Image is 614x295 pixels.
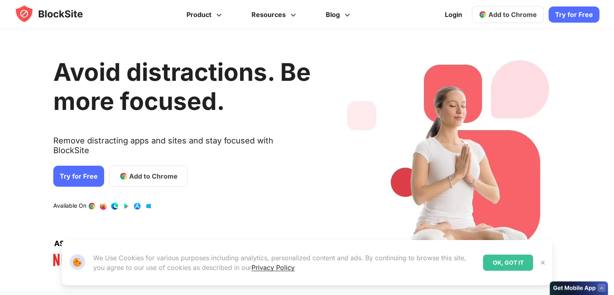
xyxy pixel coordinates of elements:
a: Try for Free [53,166,104,187]
a: Privacy Policy [251,263,295,272]
span: Add to Chrome [129,171,178,181]
img: blocksite-icon.5d769676.svg [15,4,98,23]
a: Add to Chrome [109,166,188,187]
text: Remove distracting apps and sites and stay focused with BlockSite [53,136,311,162]
img: Close [540,259,546,266]
img: chrome-icon.svg [479,11,487,19]
h1: Avoid distractions. Be more focused. [53,57,311,116]
p: We Use Cookies for various purposes including analytics, personalized content and ads. By continu... [93,253,477,272]
text: Available On [53,202,86,210]
span: Add to Chrome [488,11,537,19]
div: OK, GOT IT [483,255,533,271]
a: Try for Free [549,6,599,23]
a: Login [440,5,467,24]
a: Add to Chrome [472,6,544,23]
button: Close [538,257,548,268]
